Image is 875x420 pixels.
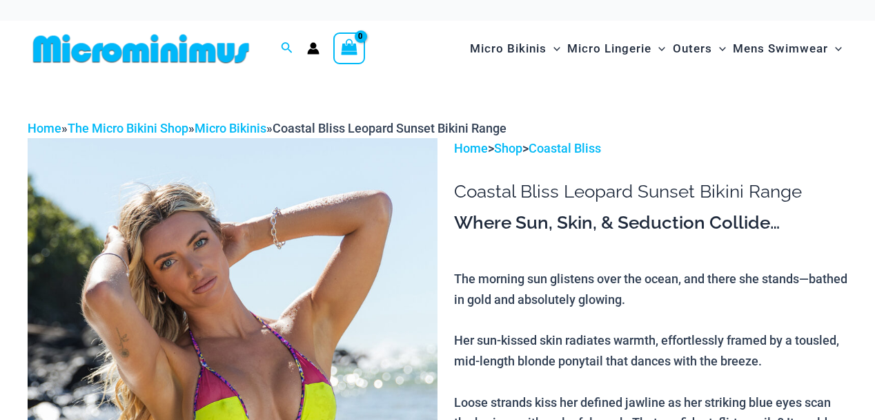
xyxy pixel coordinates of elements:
[28,121,507,135] span: » » »
[454,211,847,235] h3: Where Sun, Skin, & Seduction Collide…
[195,121,266,135] a: Micro Bikinis
[454,138,847,159] p: > >
[470,31,547,66] span: Micro Bikinis
[273,121,507,135] span: Coastal Bliss Leopard Sunset Bikini Range
[547,31,560,66] span: Menu Toggle
[494,141,522,155] a: Shop
[28,33,255,64] img: MM SHOP LOGO FLAT
[464,26,847,72] nav: Site Navigation
[307,42,319,55] a: Account icon link
[454,181,847,202] h1: Coastal Bliss Leopard Sunset Bikini Range
[454,141,488,155] a: Home
[669,28,729,70] a: OutersMenu ToggleMenu Toggle
[529,141,601,155] a: Coastal Bliss
[651,31,665,66] span: Menu Toggle
[68,121,188,135] a: The Micro Bikini Shop
[673,31,712,66] span: Outers
[564,28,669,70] a: Micro LingerieMenu ToggleMenu Toggle
[281,40,293,57] a: Search icon link
[828,31,842,66] span: Menu Toggle
[333,32,365,64] a: View Shopping Cart, empty
[729,28,845,70] a: Mens SwimwearMenu ToggleMenu Toggle
[466,28,564,70] a: Micro BikinisMenu ToggleMenu Toggle
[28,121,61,135] a: Home
[712,31,726,66] span: Menu Toggle
[567,31,651,66] span: Micro Lingerie
[733,31,828,66] span: Mens Swimwear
